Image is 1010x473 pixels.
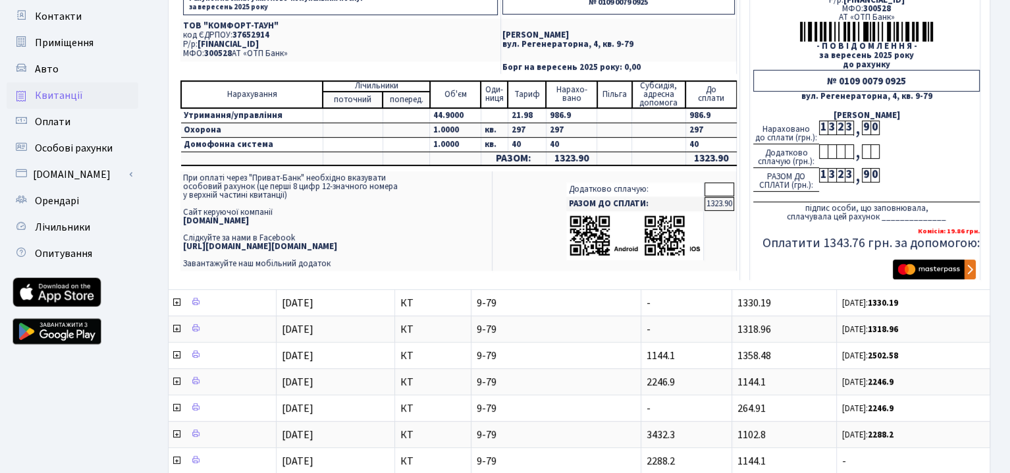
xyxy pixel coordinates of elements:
div: Нараховано до сплати (грн.): [753,121,819,144]
td: 40 [685,137,736,152]
td: 1.0000 [430,123,481,137]
div: 1 [819,121,828,135]
a: Особові рахунки [7,135,138,161]
span: 1144.1 [737,454,766,468]
p: Р/р: [183,40,498,49]
span: 1144.1 [647,348,675,363]
span: Особові рахунки [35,141,113,155]
span: КТ [400,324,465,335]
td: Нарахо- вано [546,81,597,108]
span: - [842,456,984,466]
span: КТ [400,298,465,308]
small: [DATE]: [842,323,898,335]
div: № 0109 0079 0925 [753,70,980,92]
span: Квитанції [35,88,83,103]
a: Контакти [7,3,138,30]
span: 9-79 [477,403,635,414]
td: РАЗОМ ДО СПЛАТИ: [566,197,704,211]
td: 44.9000 [430,108,481,123]
a: Авто [7,56,138,82]
span: 37652914 [232,29,269,41]
td: 1323.90 [546,152,597,165]
span: 1330.19 [737,296,771,310]
span: Авто [35,62,59,76]
b: 2246.9 [868,403,893,414]
td: 986.9 [546,108,597,123]
div: 9 [862,121,870,135]
div: 3 [828,121,836,135]
span: [DATE] [282,296,313,310]
a: Лічильники [7,214,138,240]
div: 0 [870,168,879,182]
td: кв. [481,123,508,137]
td: 1323.90 [685,152,736,165]
td: 297 [508,123,546,137]
span: [DATE] [282,322,313,337]
p: Борг на вересень 2025 року: 0,00 [502,63,735,72]
td: Утримання/управління [181,108,323,123]
div: 0 [870,121,879,135]
td: Субсидія, адресна допомога [632,81,685,108]
div: , [853,144,862,159]
div: 2 [836,121,845,135]
td: Тариф [508,81,546,108]
p: код ЄДРПОУ: [183,31,498,40]
a: Квитанції [7,82,138,109]
span: Опитування [35,246,92,261]
b: 1330.19 [868,297,898,309]
b: 2502.58 [868,350,898,362]
span: КТ [400,350,465,361]
div: Додатково сплачую (грн.): [753,144,819,168]
div: за вересень 2025 року [753,51,980,60]
span: [DATE] [282,454,313,468]
td: Домофонна система [181,137,323,152]
td: Охорона [181,123,323,137]
span: 9-79 [477,377,635,387]
p: [PERSON_NAME] [502,31,735,40]
td: Пільга [597,81,632,108]
p: ТОВ "КОМФОРТ-ТАУН" [183,22,498,30]
span: Орендарі [35,194,79,208]
a: Оплати [7,109,138,135]
span: 300528 [863,3,891,14]
div: , [853,121,862,136]
td: При оплаті через "Приват-Банк" необхідно вказувати особовий рахунок (це перші 8 цифр 12-значного ... [180,171,492,271]
span: 300528 [204,47,232,59]
div: РАЗОМ ДО СПЛАТИ (грн.): [753,168,819,192]
b: 2288.2 [868,429,893,441]
span: 9-79 [477,324,635,335]
span: [FINANCIAL_ID] [198,38,259,50]
td: 297 [685,123,736,137]
span: 9-79 [477,298,635,308]
td: поперед. [383,92,430,108]
span: - [647,322,651,337]
img: apps-qrcodes.png [569,214,701,257]
span: КТ [400,456,465,466]
small: [DATE]: [842,403,893,414]
span: [DATE] [282,401,313,416]
span: 264.91 [737,401,766,416]
span: КТ [400,403,465,414]
span: 1358.48 [737,348,771,363]
a: [DOMAIN_NAME] [7,161,138,188]
td: 1323.90 [704,197,734,211]
div: 3 [845,168,853,182]
img: Masterpass [893,260,976,279]
div: МФО: [753,5,980,13]
td: Додатково сплачую: [566,182,704,196]
span: - [647,296,651,310]
span: Оплати [35,115,70,129]
span: - [647,401,651,416]
a: Приміщення [7,30,138,56]
td: 986.9 [685,108,736,123]
small: [DATE]: [842,350,898,362]
span: КТ [400,430,465,440]
b: 1318.96 [868,323,898,335]
span: 9-79 [477,456,635,466]
td: 1.0000 [430,137,481,152]
div: , [853,168,862,183]
b: [URL][DOMAIN_NAME][DOMAIN_NAME] [183,240,337,252]
span: [DATE] [282,428,313,442]
span: 2246.9 [647,375,675,389]
div: підпис особи, що заповнювала, сплачувала цей рахунок ______________ [753,202,980,221]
